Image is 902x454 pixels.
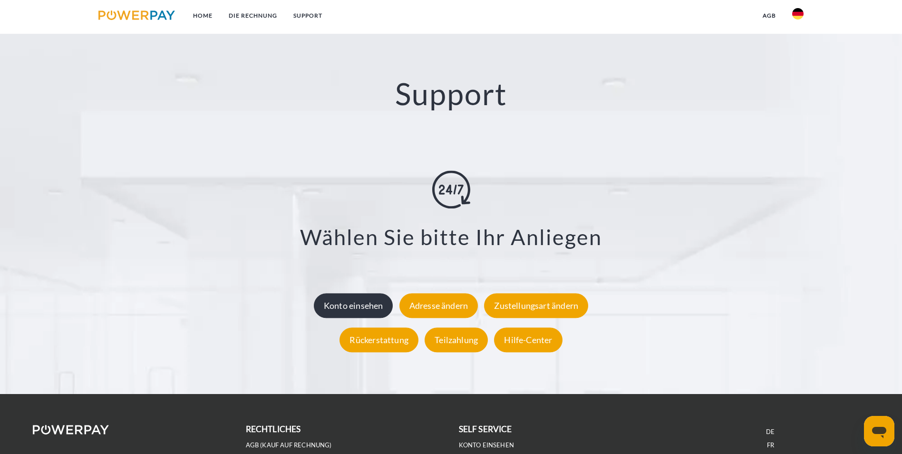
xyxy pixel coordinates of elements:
div: Rückerstattung [339,327,418,352]
a: Teilzahlung [422,335,490,345]
a: Zustellungsart ändern [482,300,591,311]
a: DE [766,428,775,436]
img: online-shopping.svg [432,171,470,209]
a: AGB (Kauf auf Rechnung) [246,441,332,449]
b: self service [459,424,512,434]
a: Hilfe-Center [492,335,564,345]
img: logo-powerpay.svg [98,10,175,20]
a: Konto einsehen [459,441,514,449]
a: agb [755,7,784,24]
a: Home [185,7,221,24]
div: Adresse ändern [399,293,478,318]
a: SUPPORT [285,7,330,24]
h2: Support [45,75,857,113]
a: FR [767,441,774,449]
div: Hilfe-Center [494,327,562,352]
div: Teilzahlung [425,327,488,352]
img: logo-powerpay-white.svg [33,425,109,434]
a: DIE RECHNUNG [221,7,285,24]
h3: Wählen Sie bitte Ihr Anliegen [57,224,845,251]
b: rechtliches [246,424,301,434]
a: Adresse ändern [397,300,481,311]
a: Konto einsehen [311,300,396,311]
a: Rückerstattung [337,335,421,345]
div: Konto einsehen [314,293,393,318]
div: Zustellungsart ändern [484,293,588,318]
img: de [792,8,804,20]
iframe: Schaltfläche zum Öffnen des Messaging-Fensters [864,416,894,446]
